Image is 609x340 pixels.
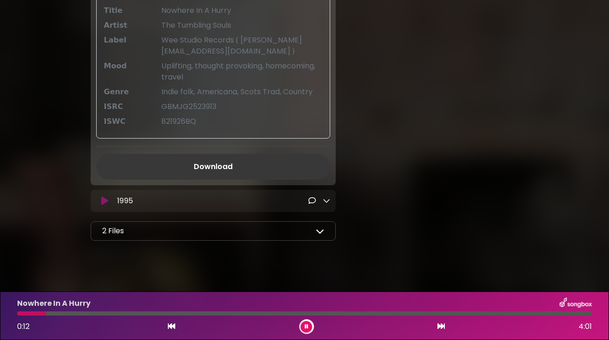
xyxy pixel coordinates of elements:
[98,35,156,57] div: Label
[98,86,156,97] div: Genre
[161,35,302,56] span: [PERSON_NAME][EMAIL_ADDRESS][DOMAIN_NAME]
[98,61,156,83] div: Mood
[117,195,133,206] p: 1995
[161,116,196,127] span: 821926BQ
[161,20,231,30] span: The Tumbling Souls
[98,101,156,112] div: ISRC
[98,20,156,31] div: Artist
[161,35,234,45] span: Wee Studio Records
[98,116,156,127] div: ISWC
[161,86,313,97] span: Indie folk, Americana, Scots Trad, Country
[156,35,328,57] div: ( )
[102,225,124,237] p: 2 Files
[161,5,231,16] span: Nowhere In A Hurry
[96,154,330,180] a: Download
[161,61,315,82] span: Uplifting, thought provoking, homecoming, travel
[98,5,156,16] div: Title
[161,101,216,112] span: GBMJG2523913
